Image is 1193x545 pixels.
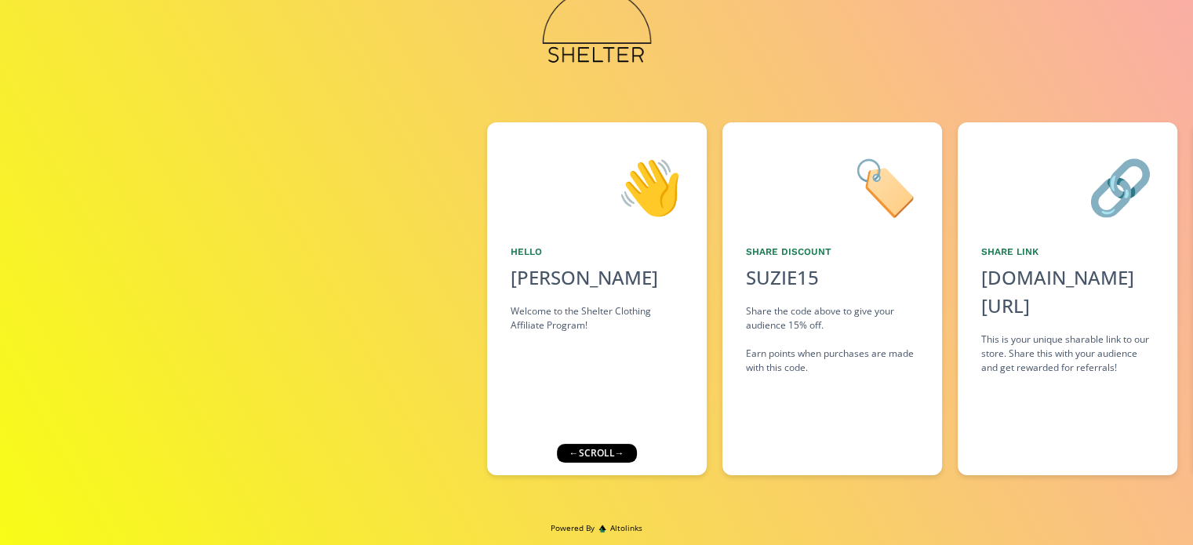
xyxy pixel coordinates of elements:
div: Welcome to the Shelter Clothing Affiliate Program! [511,304,683,332]
span: Powered By [551,522,595,534]
div: Share the code above to give your audience 15% off. Earn points when purchases are made with this... [746,304,918,375]
div: 👋 [511,146,683,226]
div: Share Discount [746,245,918,259]
div: SUZIE15 [746,263,819,292]
div: Share Link [981,245,1154,259]
div: 🏷️ [746,146,918,226]
div: [PERSON_NAME] [511,263,683,292]
span: Altolinks [610,522,642,534]
div: This is your unique sharable link to our store. Share this with your audience and get rewarded fo... [981,332,1154,375]
div: 🔗 [981,146,1154,226]
div: Hello [511,245,683,259]
div: ← scroll → [556,444,636,463]
img: favicon-32x32.png [598,525,606,532]
div: [DOMAIN_NAME][URL] [981,263,1154,320]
